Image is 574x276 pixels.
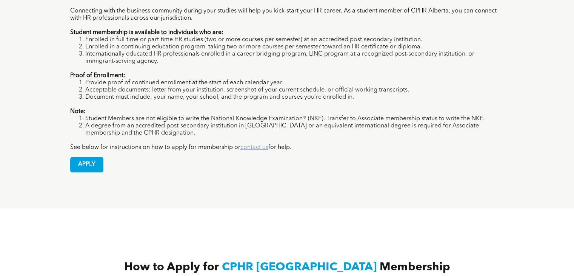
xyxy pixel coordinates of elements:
li: A degree from an accredited post-secondary institution in [GEOGRAPHIC_DATA] or an equivalent inte... [85,122,504,137]
span: How to Apply for [124,262,219,273]
p: See below for instructions on how to apply for membership or for help. [70,144,504,151]
li: Enrolled in a continuing education program, taking two or more courses per semester toward an HR ... [85,43,504,51]
strong: Student membership is available to individuals who are: [70,29,223,36]
span: APPLY [71,157,103,172]
a: contact us [240,144,268,150]
li: Acceptable documents: letter from your institution, screenshot of your current schedule, or offic... [85,87,504,94]
li: Student Members are not eligible to write the National Knowledge Examination® (NKE). Transfer to ... [85,115,504,122]
li: Document must include: your name, your school, and the program and courses you’re enrolled in. [85,94,504,101]
a: APPLY [70,157,103,172]
p: Connecting with the business community during your studies will help you kick-start your HR caree... [70,8,504,22]
li: Internationally educated HR professionals enrolled in a career bridging program, LINC program at ... [85,51,504,65]
strong: Proof of Enrollment: [70,73,125,79]
li: Provide proof of continued enrollment at the start of each calendar year. [85,79,504,87]
span: Membership [380,262,450,273]
li: Enrolled in full-time or part-time HR studies (two or more courses per semester) at an accredited... [85,36,504,43]
strong: Note: [70,109,86,115]
span: CPHR [GEOGRAPHIC_DATA] [222,262,377,273]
